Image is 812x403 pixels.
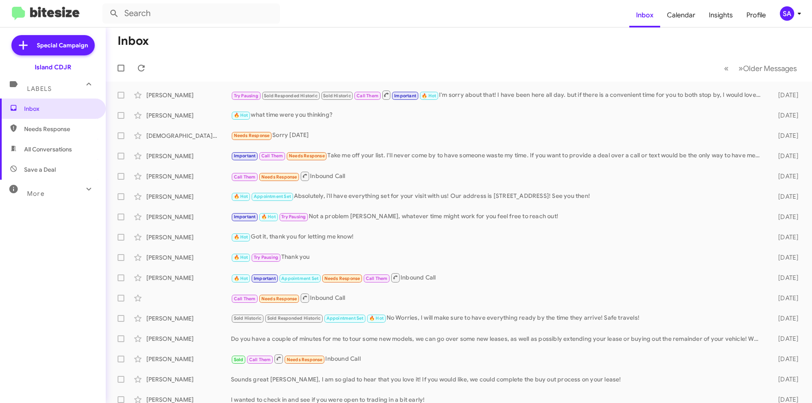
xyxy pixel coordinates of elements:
span: Needs Response [261,296,297,302]
div: Sorry [DATE] [231,131,765,140]
span: » [738,63,743,74]
div: [PERSON_NAME] [146,192,231,201]
div: [DATE] [765,314,805,323]
span: Labels [27,85,52,93]
span: « [724,63,729,74]
a: Special Campaign [11,35,95,55]
div: SA [780,6,794,21]
span: Important [234,153,256,159]
span: 🔥 Hot [369,315,384,321]
div: [PERSON_NAME] [146,274,231,282]
div: [PERSON_NAME] [146,233,231,241]
div: [DATE] [765,213,805,221]
div: Got it, thank you for letting me know! [231,232,765,242]
span: Sold Historic [323,93,351,99]
span: 🔥 Hot [234,276,248,281]
div: [DATE] [765,152,805,160]
span: Call Them [366,276,388,281]
a: Insights [702,3,740,27]
span: Needs Response [24,125,96,133]
span: Needs Response [287,357,323,362]
div: [PERSON_NAME] [146,314,231,323]
div: Inbound Call [231,293,765,303]
div: [DEMOGRAPHIC_DATA][PERSON_NAME] [146,132,231,140]
span: Needs Response [289,153,325,159]
div: No Worries, I will make sure to have everything ready by the time they arrive! Safe travels! [231,313,765,323]
div: [DATE] [765,355,805,363]
a: Calendar [660,3,702,27]
div: [DATE] [765,111,805,120]
span: Try Pausing [281,214,306,219]
span: 🔥 Hot [234,255,248,260]
span: Sold Responded Historic [264,93,318,99]
div: [DATE] [765,233,805,241]
span: Call Them [234,174,256,180]
div: Inbound Call [231,171,765,181]
div: Inbound Call [231,272,765,283]
span: Save a Deal [24,165,56,174]
div: [PERSON_NAME] [146,253,231,262]
div: [PERSON_NAME] [146,375,231,384]
span: Call Them [234,296,256,302]
span: Special Campaign [37,41,88,49]
div: Not a problem [PERSON_NAME], whatever time might work for you feel free to reach out! [231,212,765,222]
div: Island CDJR [35,63,71,71]
span: Sold Responded Historic [267,315,321,321]
div: [DATE] [765,253,805,262]
a: Inbox [629,3,660,27]
span: More [27,190,44,197]
span: Inbox [24,104,96,113]
span: Try Pausing [234,93,258,99]
button: Next [733,60,802,77]
span: Try Pausing [254,255,278,260]
span: Sold [234,357,244,362]
div: what time were you thinking? [231,110,765,120]
div: Take me off your list. I'll never come by to have someone waste my time. If you want to provide a... [231,151,765,161]
div: I'm sorry about that! I have been here all day. but if there is a convenient time for you to both... [231,90,765,100]
div: Sounds great [PERSON_NAME], I am so glad to hear that you love it! If you would like, we could co... [231,375,765,384]
h1: Inbox [118,34,149,48]
span: Important [254,276,276,281]
span: Call Them [249,357,271,362]
div: [DATE] [765,192,805,201]
div: [DATE] [765,274,805,282]
span: All Conversations [24,145,72,154]
span: Appointment Set [326,315,364,321]
span: Needs Response [261,174,297,180]
span: Call Them [357,93,379,99]
div: [PERSON_NAME] [146,213,231,221]
span: 🔥 Hot [261,214,276,219]
div: [DATE] [765,375,805,384]
span: Needs Response [324,276,360,281]
div: [PERSON_NAME] [146,334,231,343]
span: Appointment Set [281,276,318,281]
input: Search [102,3,280,24]
button: SA [773,6,803,21]
div: Do you have a couple of minutes for me to tour some new models, we can go over some new leases, a... [231,334,765,343]
div: Absolutely, i'll have everything set for your visit with us! Our address is [STREET_ADDRESS]! See... [231,192,765,201]
div: [DATE] [765,91,805,99]
div: [DATE] [765,172,805,181]
span: 🔥 Hot [234,112,248,118]
div: [DATE] [765,294,805,302]
div: [PERSON_NAME] [146,355,231,363]
span: Older Messages [743,64,797,73]
span: 🔥 Hot [234,194,248,199]
nav: Page navigation example [719,60,802,77]
div: Inbound Call [231,354,765,364]
span: Call Them [261,153,283,159]
div: [DATE] [765,334,805,343]
div: [PERSON_NAME] [146,111,231,120]
div: [PERSON_NAME] [146,91,231,99]
div: [DATE] [765,132,805,140]
div: [PERSON_NAME] [146,152,231,160]
span: Sold Historic [234,315,262,321]
button: Previous [719,60,734,77]
span: 🔥 Hot [422,93,436,99]
div: [PERSON_NAME] [146,172,231,181]
a: Profile [740,3,773,27]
